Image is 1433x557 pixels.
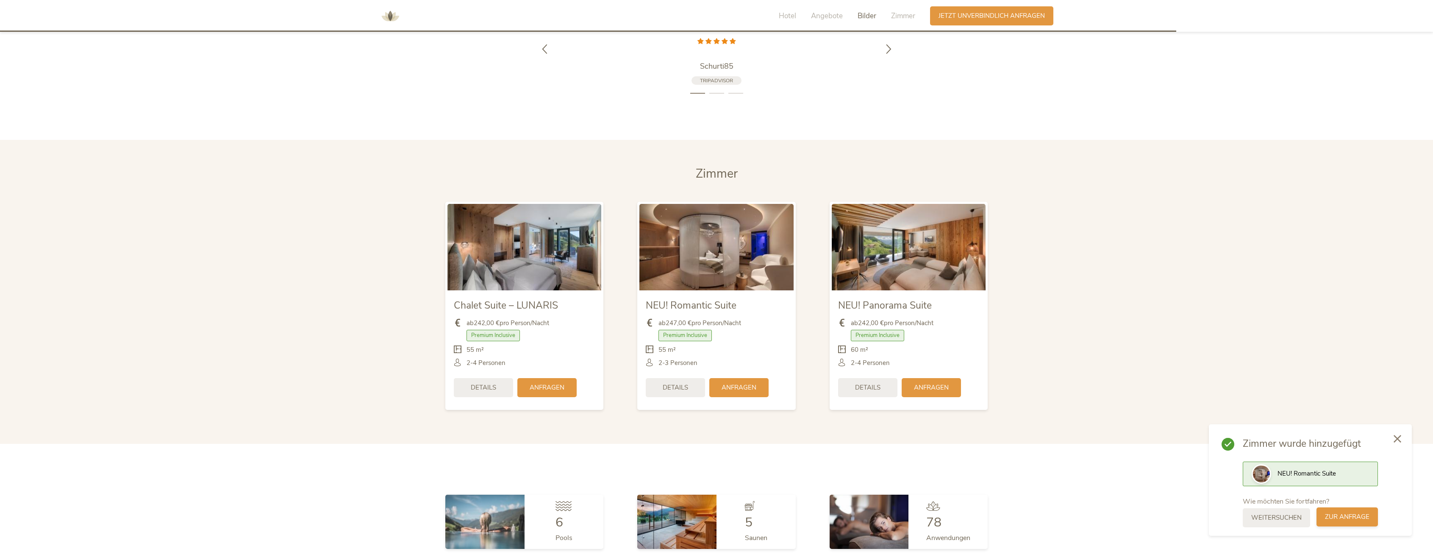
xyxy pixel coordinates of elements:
[858,11,876,21] span: Bilder
[1251,513,1302,522] span: weitersuchen
[467,359,505,368] span: 2-4 Personen
[454,299,558,312] span: Chalet Suite – LUNARIS
[811,11,843,21] span: Angebote
[1253,465,1270,482] img: Preview
[855,383,880,392] span: Details
[1325,512,1369,521] span: zur Anfrage
[467,345,484,354] span: 55 m²
[474,319,500,327] b: 242,00 €
[639,204,793,290] img: NEU! Romantic Suite
[745,533,767,543] span: Saunen
[851,345,868,354] span: 60 m²
[471,383,496,392] span: Details
[378,3,403,29] img: AMONTI & LUNARIS Wellnessresort
[926,533,970,543] span: Anwendungen
[700,77,733,84] span: Tripadvisor
[658,359,697,368] span: 2-3 Personen
[447,204,601,290] img: Chalet Suite – LUNARIS
[745,514,753,531] span: 5
[696,165,738,182] span: Zimmer
[851,359,890,368] span: 2-4 Personen
[838,299,932,312] span: NEU! Panorama Suite
[555,533,572,543] span: Pools
[467,330,520,341] span: Premium Inclusive
[851,330,904,341] span: Premium Inclusive
[663,383,688,392] span: Details
[658,345,676,354] span: 55 m²
[692,76,741,85] a: Tripadvisor
[1243,437,1378,451] span: Zimmer wurde hinzugefügt
[832,204,986,290] img: NEU! Panorama Suite
[779,11,796,21] span: Hotel
[666,319,692,327] b: 247,00 €
[891,11,915,21] span: Zimmer
[658,319,741,328] span: ab pro Person/Nacht
[1243,497,1329,506] span: Wie möchten Sie fortfahren?
[467,319,549,328] span: ab pro Person/Nacht
[926,514,941,531] span: 78
[700,61,733,71] span: Schurti85
[722,383,756,392] span: Anfragen
[378,13,403,19] a: AMONTI & LUNARIS Wellnessresort
[530,383,564,392] span: Anfragen
[1277,469,1336,478] span: NEU! Romantic Suite
[858,319,884,327] b: 242,00 €
[939,11,1045,20] span: Jetzt unverbindlich anfragen
[646,299,736,312] span: NEU! Romantic Suite
[658,330,712,341] span: Premium Inclusive
[555,514,563,531] span: 6
[851,319,933,328] span: ab pro Person/Nacht
[611,61,822,72] a: Schurti85
[914,383,949,392] span: Anfragen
